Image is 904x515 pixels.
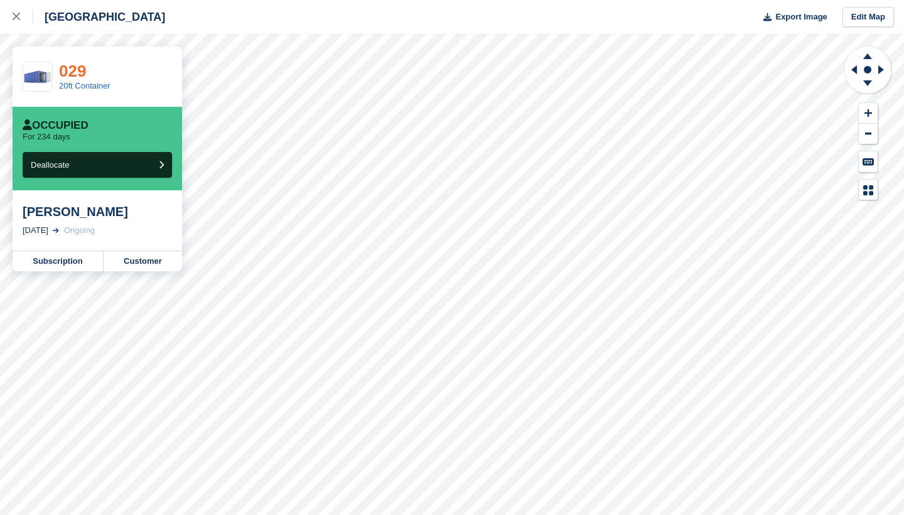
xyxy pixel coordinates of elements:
[64,224,95,237] div: Ongoing
[842,7,894,28] a: Edit Map
[33,9,165,24] div: [GEOGRAPHIC_DATA]
[859,103,878,124] button: Zoom In
[859,180,878,200] button: Map Legend
[59,62,86,80] a: 029
[775,11,827,23] span: Export Image
[104,251,182,271] a: Customer
[23,152,172,178] button: Deallocate
[53,228,59,233] img: arrow-right-light-icn-cde0832a797a2874e46488d9cf13f60e5c3a73dbe684e267c42b8395dfbc2abf.svg
[23,119,89,132] div: Occupied
[859,151,878,172] button: Keyboard Shortcuts
[23,68,52,85] img: IMG_9349.jpg
[23,132,70,142] p: For 234 days
[23,224,48,237] div: [DATE]
[13,251,104,271] a: Subscription
[31,160,69,170] span: Deallocate
[859,124,878,144] button: Zoom Out
[756,7,827,28] button: Export Image
[59,81,110,90] a: 20ft Container
[23,204,172,219] div: [PERSON_NAME]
